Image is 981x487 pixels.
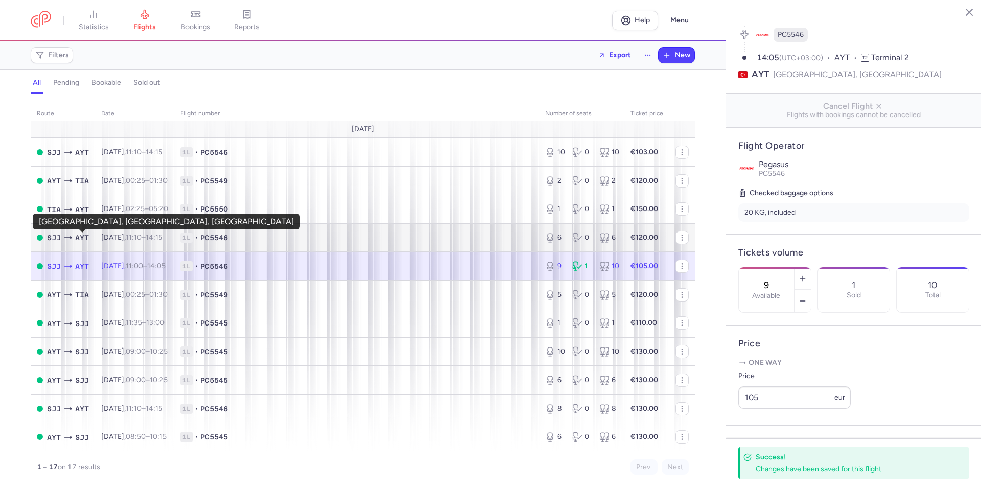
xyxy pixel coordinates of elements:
span: • [195,147,198,157]
p: One way [738,358,969,368]
h4: Price [738,338,969,350]
div: 0 [572,204,591,214]
span: SJJ [47,147,61,158]
a: statistics [68,9,119,32]
div: 0 [572,318,591,328]
span: • [195,176,198,186]
span: AYT [75,147,89,158]
a: reports [221,9,272,32]
span: PC5546 [200,147,228,157]
img: Pegasus logo [738,160,755,176]
strong: 1 – 17 [37,462,58,471]
span: 1L [180,233,193,243]
div: 6 [545,432,564,442]
div: 0 [572,346,591,357]
time: 11:10 [126,233,142,242]
div: 6 [545,375,564,385]
input: --- [738,386,851,409]
span: (UTC+03:00) [779,54,823,62]
span: • [195,261,198,271]
span: – [126,318,165,327]
h4: sold out [133,78,160,87]
div: 8 [545,404,564,414]
p: Pegasus [759,160,969,169]
span: AYT [47,432,61,443]
time: 11:00 [126,262,143,270]
span: PC5546 [759,169,785,178]
span: – [126,148,162,156]
span: T2 [861,54,869,62]
div: 10 [545,346,564,357]
span: AYT [47,318,61,329]
span: • [195,404,198,414]
div: 1 [599,318,618,328]
th: number of seats [539,106,624,122]
span: [DATE], [101,233,162,242]
span: on 17 results [58,462,100,471]
time: 14:15 [146,148,162,156]
span: AYT [75,403,89,414]
button: New [659,48,694,63]
time: 14:15 [146,233,162,242]
span: – [126,262,166,270]
span: AYT [47,346,61,357]
button: Next [662,459,689,475]
time: 01:30 [149,290,168,299]
span: Help [635,16,650,24]
span: TIA [75,175,89,187]
strong: €150.00 [630,204,658,213]
time: 14:05 [147,262,166,270]
strong: €120.00 [630,290,658,299]
span: SJJ [47,261,61,272]
h4: Flight Operator [738,140,969,152]
span: PC5550 [200,204,228,214]
strong: €103.00 [630,148,658,156]
span: 1L [180,318,193,328]
span: – [126,432,167,441]
div: Changes have been saved for this flight. [756,464,947,474]
span: PC5545 [200,346,228,357]
strong: €120.00 [630,233,658,242]
span: • [195,290,198,300]
time: 14:05 [757,53,779,62]
div: 0 [572,176,591,186]
span: [DATE], [101,432,167,441]
span: • [195,233,198,243]
time: 13:00 [146,318,165,327]
div: 0 [572,375,591,385]
time: 10:25 [150,376,168,384]
span: [DATE] [352,125,375,133]
span: 1L [180,261,193,271]
div: 2 [599,176,618,186]
h4: Sales ending [738,438,793,450]
strong: €110.00 [630,318,657,327]
time: 10:25 [150,347,168,356]
span: AYT [47,289,61,300]
span: SJJ [47,232,61,243]
time: 09:00 [126,347,146,356]
strong: €130.00 [630,376,658,384]
span: PC5546 [200,233,228,243]
div: 1 [599,204,618,214]
span: 1L [180,375,193,385]
span: 1L [180,290,193,300]
span: • [195,204,198,214]
label: Available [752,292,780,300]
span: – [126,404,162,413]
span: SJJ [75,375,89,386]
button: Prev. [630,459,658,475]
span: 1L [180,432,193,442]
div: 5 [599,290,618,300]
strong: €130.00 [630,432,658,441]
p: 1 [852,280,855,290]
div: 1 [545,204,564,214]
div: 0 [572,290,591,300]
figure: PC airline logo [755,28,769,42]
time: 00:25 [126,176,145,185]
time: 11:10 [126,404,142,413]
span: • [195,318,198,328]
time: 01:30 [149,176,168,185]
span: PC5545 [200,318,228,328]
time: 09:00 [126,376,146,384]
span: SJJ [75,346,89,357]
